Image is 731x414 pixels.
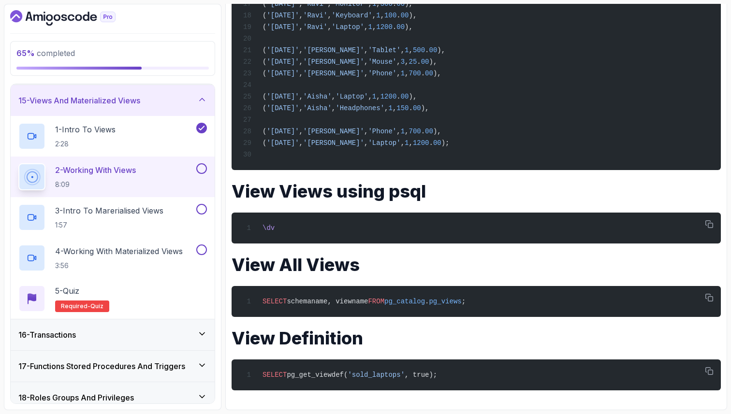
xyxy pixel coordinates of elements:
[393,104,396,112] span: ,
[409,70,421,77] span: 700
[425,298,429,305] span: .
[421,58,429,66] span: 00
[368,139,400,147] span: 'Laptop'
[462,298,466,305] span: ;
[16,48,35,58] span: 65 %
[303,46,364,54] span: '[PERSON_NAME]'
[413,139,429,147] span: 1200
[421,70,425,77] span: .
[55,205,163,216] p: 3 - Intro To Marerialised Views
[396,12,400,19] span: .
[376,23,393,31] span: 1200
[405,46,409,54] span: 1
[332,93,336,100] span: ,
[55,139,116,149] p: 2:28
[11,319,215,350] button: 16-Transactions
[364,58,368,66] span: ,
[263,298,287,305] span: SELECT
[11,351,215,382] button: 17-Functions Stored Procedures And Triggers
[55,164,136,176] p: 2 - Working With Views
[90,302,103,310] span: quiz
[299,46,303,54] span: ,
[55,285,79,297] p: 5 - Quiz
[409,93,417,100] span: ),
[429,298,461,305] span: pg_views
[396,23,405,31] span: 00
[393,23,396,31] span: .
[303,93,332,100] span: 'Aisha'
[441,139,450,147] span: );
[376,93,380,100] span: ,
[266,70,299,77] span: '[DATE]'
[405,23,413,31] span: ),
[433,70,441,77] span: ),
[368,93,372,100] span: ,
[401,46,405,54] span: ,
[263,371,287,379] span: SELECT
[368,298,384,305] span: FROM
[368,23,372,31] span: 1
[266,93,299,100] span: '[DATE]'
[266,104,299,112] span: '[DATE]'
[372,23,376,31] span: ,
[55,245,183,257] p: 4 - Working With Materialized Views
[299,104,303,112] span: ,
[266,23,299,31] span: '[DATE]'
[409,128,421,135] span: 700
[263,128,266,135] span: (
[401,58,405,66] span: 3
[327,23,331,31] span: ,
[405,70,409,77] span: ,
[61,302,90,310] span: Required-
[396,128,400,135] span: ,
[266,58,299,66] span: '[DATE]'
[425,46,429,54] span: .
[396,93,400,100] span: .
[372,12,376,19] span: ,
[55,261,183,271] p: 3:56
[380,93,397,100] span: 1200
[18,392,134,403] h3: 18 - Roles Groups And Privileges
[299,23,303,31] span: ,
[263,104,266,112] span: (
[327,12,331,19] span: ,
[396,104,409,112] span: 150
[299,128,303,135] span: ,
[303,12,327,19] span: 'Ravi'
[263,23,266,31] span: (
[368,128,396,135] span: 'Phone'
[263,224,275,232] span: \dv
[409,12,417,19] span: ),
[364,23,368,31] span: ,
[368,46,400,54] span: 'Tablet'
[16,48,75,58] span: completed
[425,70,433,77] span: 00
[348,371,405,379] span: 'sold_laptops'
[405,58,409,66] span: ,
[368,70,396,77] span: 'Phone'
[263,58,266,66] span: (
[417,58,421,66] span: .
[263,12,266,19] span: (
[232,328,721,348] h1: View Definition
[18,360,185,372] h3: 17 - Functions Stored Procedures And Triggers
[18,204,207,231] button: 3-Intro To Marerialised Views1:57
[55,180,136,189] p: 8:09
[368,58,396,66] span: 'Mouse'
[332,104,336,112] span: ,
[388,104,392,112] span: 1
[18,329,76,341] h3: 16 - Transactions
[299,93,303,100] span: ,
[55,220,163,230] p: 1:57
[299,70,303,77] span: ,
[409,46,412,54] span: ,
[336,93,368,100] span: 'Laptop'
[396,70,400,77] span: ,
[364,139,368,147] span: ,
[437,46,445,54] span: ),
[18,123,207,150] button: 1-Intro To Views2:28
[232,255,721,274] h1: View All Views
[409,139,412,147] span: ,
[364,70,368,77] span: ,
[413,104,421,112] span: 00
